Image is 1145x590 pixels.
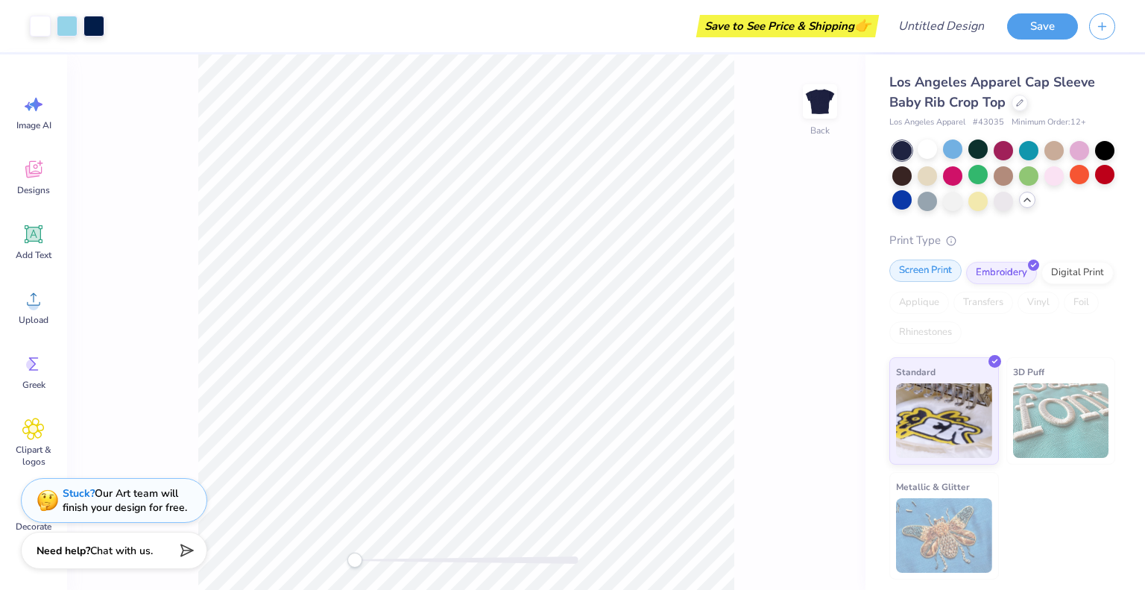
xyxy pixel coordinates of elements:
span: Image AI [16,119,51,131]
strong: Need help? [37,544,90,558]
div: Screen Print [889,260,962,282]
div: Digital Print [1041,262,1114,284]
span: Upload [19,314,48,326]
img: Metallic & Glitter [896,498,992,573]
span: Greek [22,379,45,391]
img: 3D Puff [1013,383,1109,458]
img: Standard [896,383,992,458]
span: 👉 [854,16,871,34]
div: Our Art team will finish your design for free. [63,486,187,515]
div: Accessibility label [347,553,362,568]
button: Save [1007,13,1078,40]
span: 3D Puff [1013,364,1044,380]
span: Standard [896,364,936,380]
span: Chat with us. [90,544,153,558]
input: Untitled Design [886,11,996,41]
div: Back [810,124,830,137]
img: Back [805,87,835,116]
div: Print Type [889,232,1115,249]
div: Rhinestones [889,321,962,344]
span: Los Angeles Apparel Cap Sleeve Baby Rib Crop Top [889,73,1095,111]
div: Applique [889,292,949,314]
span: Metallic & Glitter [896,479,970,495]
span: Designs [17,184,50,196]
span: Minimum Order: 12 + [1012,116,1086,129]
div: Transfers [953,292,1013,314]
div: Save to See Price & Shipping [700,15,875,37]
span: Add Text [16,249,51,261]
span: Los Angeles Apparel [889,116,965,129]
span: Clipart & logos [9,444,58,468]
div: Foil [1064,292,1099,314]
span: Decorate [16,521,51,533]
div: Vinyl [1018,292,1059,314]
div: Embroidery [966,262,1037,284]
strong: Stuck? [63,486,95,500]
span: # 43035 [973,116,1004,129]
